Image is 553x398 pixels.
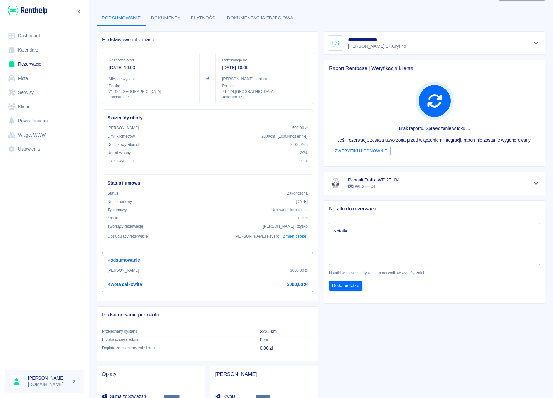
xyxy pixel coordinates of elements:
[290,142,308,147] p: 2,00 zł /km
[222,89,306,95] p: 71-424 , [GEOGRAPHIC_DATA]
[287,190,308,196] p: Zakończona
[260,345,313,352] p: 0,00 zł
[108,158,134,164] p: Okres wynajmu
[328,35,343,51] div: ŁS
[298,215,308,221] p: Panel
[290,267,308,273] p: 3000,00 zł
[5,142,84,156] a: Ustawienia
[109,89,193,95] p: 71-424 , [GEOGRAPHIC_DATA]
[108,190,118,196] p: Status
[271,207,308,213] p: Umowa elektroniczna
[262,133,308,139] p: 9000 km
[102,37,313,43] span: Podstawowe informacje
[234,233,279,239] p: [PERSON_NAME] Rżysko
[296,199,308,204] p: [DATE]
[108,207,127,213] p: Typ umowy
[8,5,47,16] img: Renthelp logo
[292,125,308,131] p: 500,00 zł
[5,43,84,57] a: Kalendarz
[215,371,314,378] span: [PERSON_NAME]
[108,180,308,187] h6: Status i umowa
[329,270,540,276] p: Notatki widoczne są tylko dla pracowników wypożyczalni.
[222,64,306,71] p: [DATE] 10:00
[146,11,186,26] button: Dokumenty
[5,100,84,114] a: Klienci
[108,215,118,221] p: Żrodło
[102,337,250,343] p: Przekroczony dystans
[348,177,400,183] h6: Renault Traffic WE 2EH04
[260,337,313,343] p: 0 km
[108,233,148,239] p: Obsługujący rezerwację
[108,257,308,264] h6: Podsumowanie
[108,142,141,147] p: Dodatkowy kilometr
[102,371,200,378] span: Opłaty
[108,281,142,288] h6: Kwota całkowita
[109,76,193,82] p: Miejsce wydania
[108,125,139,131] p: [PERSON_NAME]
[97,11,146,26] button: Podsumowanie
[287,281,308,288] h6: 3000,00 zł
[222,11,299,26] button: Dokumentacja zdjęciowa
[329,137,540,144] p: Jeśli rezerwacja została utworzona przed włączeniem integracji, raport nie zostanie wygenerowany.
[5,71,84,86] a: Flota
[28,375,69,381] h6: [PERSON_NAME]
[329,125,540,132] p: Brak raportu. Sprawdzanie w toku ...
[109,95,193,100] p: Janosika 17
[5,5,47,16] a: Renthelp logo
[348,183,400,190] p: WE2EH04
[108,150,131,156] p: Udział własny
[102,329,250,334] p: Przejechany dystans
[348,43,407,50] p: [PERSON_NAME] 17 , Gryfino
[186,11,222,26] button: Płatności
[260,328,313,335] p: 2225 km
[108,267,139,273] p: [PERSON_NAME]
[329,65,540,72] span: Raport Rentbase | Weryfikacja klienta
[329,206,540,212] span: Notatki do rezerwacji
[277,134,308,139] span: ( 1000 km dziennie )
[263,224,308,229] p: [PERSON_NAME] Rżysko
[5,114,84,128] a: Powiadomienia
[109,57,193,63] p: Rezerwacja od
[5,29,84,43] a: Dashboard
[28,381,69,388] p: [DOMAIN_NAME]
[222,76,306,82] p: [PERSON_NAME] odbioru
[5,85,84,100] a: Serwisy
[222,95,306,100] p: Janosika 17
[299,158,308,164] p: 9 dni
[108,133,135,139] p: Limit kilometrów
[5,128,84,142] a: Widget WWW
[329,281,362,291] button: Dodaj notatkę
[222,57,306,63] p: Rezerwacja do
[531,179,542,188] button: Pokaż szczegóły
[329,177,342,190] img: Image
[5,57,84,71] a: Rezerwacje
[108,199,132,204] p: Numer umowy
[108,115,308,121] h6: Szczegóły oferty
[109,83,193,89] p: Polska
[282,232,308,241] button: Zmień osobę
[108,224,143,229] p: Tworzący rezerwację
[102,312,313,318] span: Podsumowanie protokołu
[300,150,308,156] p: 20%
[109,64,193,71] p: [DATE] 10:00
[75,7,84,16] button: Zwiń nawigację
[222,83,306,89] p: Polska
[531,39,542,47] button: Pokaż szczegóły
[102,345,250,351] p: Dopłata za przekroczenie limitu
[332,146,391,156] button: Zweryfikuj ponownie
